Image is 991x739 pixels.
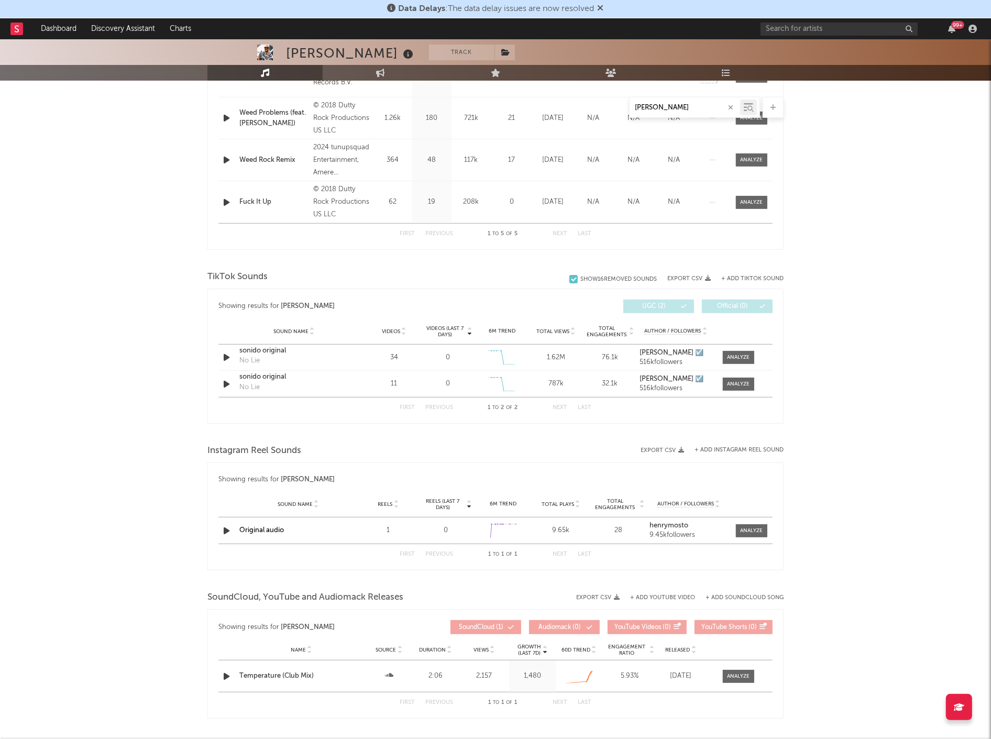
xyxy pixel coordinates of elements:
span: Engagement Ratio [605,644,648,656]
span: 60D Trend [561,647,590,653]
button: Previous [425,552,453,557]
span: ( 0 ) [701,624,757,631]
div: 0 [493,197,530,207]
div: [DATE] [535,197,570,207]
a: Original audio [239,527,284,534]
button: Next [553,552,567,557]
div: N/A [616,197,651,207]
span: UGC ( 2 ) [630,303,678,310]
span: Total Engagements [586,325,628,338]
span: Dismiss [598,5,604,13]
button: Previous [425,231,453,237]
button: Official(0) [702,300,773,313]
span: Duration [419,647,446,653]
span: Total Plays [542,501,574,508]
div: 2,157 [461,671,507,681]
div: N/A [616,113,651,124]
span: ( 0 ) [536,624,584,631]
button: + Add TikTok Sound [721,276,784,282]
input: Search by song name or URL [630,104,740,112]
div: 516k followers [640,385,712,392]
div: 208k [454,197,488,207]
a: Charts [162,18,199,39]
div: + Add Instagram Reel Sound [684,447,784,453]
button: First [400,231,415,237]
strong: [PERSON_NAME] ☑️ [640,349,703,356]
div: Fuck It Up [239,197,308,207]
div: 34 [370,352,419,363]
button: First [400,405,415,411]
span: to [493,405,499,410]
div: N/A [576,113,611,124]
a: Temperature (Club Mix) [239,671,363,681]
div: N/A [656,197,691,207]
div: 17 [493,155,530,166]
button: + Add SoundCloud Song [706,595,784,601]
div: [PERSON_NAME] [281,473,335,486]
button: First [400,700,415,705]
span: Sound Name [278,501,313,508]
div: N/A [656,113,691,124]
div: 0 [420,525,472,536]
button: + Add YouTube Video [630,595,695,601]
span: TikTok Sounds [207,271,268,283]
button: Previous [425,700,453,705]
div: 99 + [951,21,964,29]
span: Instagram Reel Sounds [207,445,301,457]
div: 2024 tunupsquad Entertainment, Amere Entertainment [313,141,370,179]
span: Official ( 0 ) [709,303,757,310]
div: Showing results for [218,300,495,313]
div: 1,480 [512,671,553,681]
button: + Add SoundCloud Song [695,595,784,601]
span: SoundCloud [459,624,495,631]
div: 1 2 2 [474,402,532,414]
button: Next [553,405,567,411]
div: 117k [454,155,488,166]
a: sonido original [239,346,349,356]
div: 6M Trend [478,327,526,335]
span: SoundCloud, YouTube and Audiomack Releases [207,591,403,604]
button: Next [553,231,567,237]
button: Export CSV [576,594,620,601]
button: UGC(2) [623,300,694,313]
a: sonido original [239,372,349,382]
span: Reels [378,501,392,508]
div: 9.45k followers [649,532,728,539]
span: of [506,231,513,236]
a: [PERSON_NAME] ☑️ [640,349,712,357]
span: Author / Followers [644,328,701,335]
span: Sound Name [273,328,309,335]
div: [PERSON_NAME] [281,300,335,313]
button: + Add Instagram Reel Sound [695,447,784,453]
div: 28 [592,525,645,536]
span: of [506,552,513,557]
div: Show 16 Removed Sounds [580,276,657,283]
div: N/A [616,155,651,166]
div: 11 [370,379,419,389]
a: Discovery Assistant [84,18,162,39]
a: [PERSON_NAME] ☑️ [640,376,712,383]
span: Released [666,647,690,653]
span: of [506,700,513,705]
button: Export CSV [667,275,711,282]
div: 1 1 1 [474,697,532,709]
button: First [400,552,415,557]
span: : The data delay issues are now resolved [399,5,594,13]
span: Videos [382,328,400,335]
a: Weed Rock Remix [239,155,308,166]
span: Views [474,647,489,653]
div: 1 1 1 [474,548,532,561]
span: Total Engagements [592,498,638,511]
div: 5.93 % [605,671,655,681]
button: + Add TikTok Sound [711,276,784,282]
button: Export CSV [641,447,684,454]
span: Name [291,647,306,653]
div: 364 [376,155,410,166]
button: Last [578,552,591,557]
span: Source [376,647,396,653]
button: YouTube Videos(0) [608,620,687,634]
div: 516k followers [640,359,712,366]
button: Track [429,45,494,60]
